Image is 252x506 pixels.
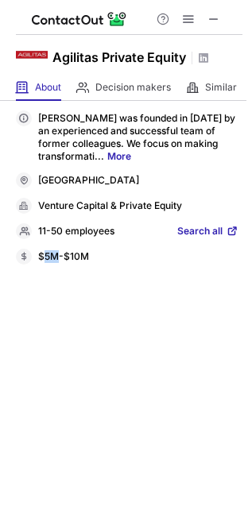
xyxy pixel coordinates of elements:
[177,225,223,239] span: Search all
[38,174,238,188] div: [GEOGRAPHIC_DATA]
[205,81,237,94] span: Similar
[38,225,114,239] p: 11-50 employees
[16,39,48,71] img: c31ba6b2db206a190ceafc15d9760f6f
[52,48,186,67] h1: Agilitas Private Equity
[35,81,61,94] span: About
[32,10,127,29] img: ContactOut v5.3.10
[38,250,238,265] div: $5M-$10M
[38,112,238,163] p: [PERSON_NAME] was founded in [DATE] by an experienced and successful team of former colleagues. W...
[38,199,238,214] div: Venture Capital & Private Equity
[95,81,171,94] span: Decision makers
[177,225,238,239] a: Search all
[107,150,131,162] a: More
